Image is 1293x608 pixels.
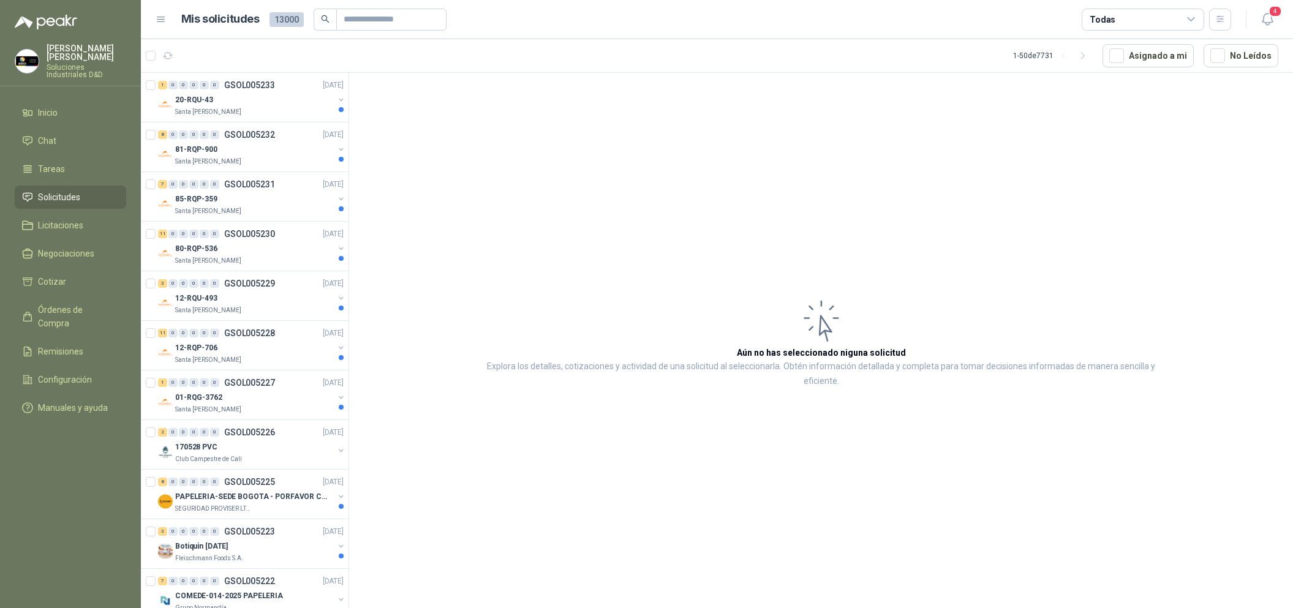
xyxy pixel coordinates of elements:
[210,81,219,89] div: 0
[200,180,209,189] div: 0
[210,478,219,486] div: 0
[158,130,167,139] div: 8
[168,279,178,288] div: 0
[189,279,198,288] div: 0
[158,326,346,365] a: 11 0 0 0 0 0 GSOL005228[DATE] Company Logo12-RQP-706Santa [PERSON_NAME]
[323,129,344,141] p: [DATE]
[323,80,344,91] p: [DATE]
[168,478,178,486] div: 0
[200,428,209,437] div: 0
[1204,44,1278,67] button: No Leídos
[179,81,188,89] div: 0
[323,476,344,488] p: [DATE]
[168,577,178,585] div: 0
[175,144,217,156] p: 81-RQP-900
[158,97,173,112] img: Company Logo
[737,346,906,359] h3: Aún no has seleccionado niguna solicitud
[224,180,275,189] p: GSOL005231
[189,81,198,89] div: 0
[175,157,241,167] p: Santa [PERSON_NAME]
[158,276,346,315] a: 3 0 0 0 0 0 GSOL005229[DATE] Company Logo12-RQU-493Santa [PERSON_NAME]
[224,577,275,585] p: GSOL005222
[175,441,217,453] p: 170528 PVC
[15,298,126,335] a: Órdenes de Compra
[158,78,346,117] a: 1 0 0 0 0 0 GSOL005233[DATE] Company Logo20-RQU-43Santa [PERSON_NAME]
[189,230,198,238] div: 0
[15,214,126,237] a: Licitaciones
[47,44,126,61] p: [PERSON_NAME] [PERSON_NAME]
[158,593,173,608] img: Company Logo
[158,524,346,563] a: 3 0 0 0 0 0 GSOL005223[DATE] Company LogoBotiquin [DATE]Fleischmann Foods S.A.
[181,10,260,28] h1: Mis solicitudes
[15,157,126,181] a: Tareas
[175,541,228,552] p: Botiquin [DATE]
[200,527,209,536] div: 0
[38,345,83,358] span: Remisiones
[210,230,219,238] div: 0
[323,427,344,438] p: [DATE]
[158,544,173,558] img: Company Logo
[175,206,241,216] p: Santa [PERSON_NAME]
[15,242,126,265] a: Negociaciones
[179,180,188,189] div: 0
[38,401,108,415] span: Manuales y ayuda
[158,329,167,337] div: 11
[158,475,346,514] a: 8 0 0 0 0 0 GSOL005225[DATE] Company LogoPAPELERIA-SEDE BOGOTA - PORFAVOR CTZ COMPLETOSEGURIDAD P...
[175,107,241,117] p: Santa [PERSON_NAME]
[175,256,241,266] p: Santa [PERSON_NAME]
[200,378,209,387] div: 0
[472,359,1170,389] p: Explora los detalles, cotizaciones y actividad de una solicitud al seleccionarla. Obtén informaci...
[158,425,346,464] a: 2 0 0 0 0 0 GSOL005226[DATE] Company Logo170528 PVCClub Campestre de Cali
[189,527,198,536] div: 0
[224,81,275,89] p: GSOL005233
[168,130,178,139] div: 0
[179,478,188,486] div: 0
[175,293,217,304] p: 12-RQU-493
[210,378,219,387] div: 0
[15,340,126,363] a: Remisiones
[15,368,126,391] a: Configuración
[323,179,344,190] p: [DATE]
[179,230,188,238] div: 0
[179,527,188,536] div: 0
[38,303,115,330] span: Órdenes de Compra
[158,81,167,89] div: 1
[168,329,178,337] div: 0
[168,527,178,536] div: 0
[175,454,242,464] p: Club Campestre de Cali
[38,373,92,386] span: Configuración
[1268,6,1282,17] span: 4
[158,345,173,360] img: Company Logo
[210,130,219,139] div: 0
[38,106,58,119] span: Inicio
[15,101,126,124] a: Inicio
[224,527,275,536] p: GSOL005223
[200,577,209,585] div: 0
[168,81,178,89] div: 0
[210,428,219,437] div: 0
[168,180,178,189] div: 0
[210,329,219,337] div: 0
[210,577,219,585] div: 0
[189,428,198,437] div: 0
[38,162,65,176] span: Tareas
[175,306,241,315] p: Santa [PERSON_NAME]
[168,378,178,387] div: 0
[175,193,217,205] p: 85-RQP-359
[158,378,167,387] div: 1
[47,64,126,78] p: Soluciones Industriales D&D
[323,526,344,538] p: [DATE]
[158,230,167,238] div: 11
[179,130,188,139] div: 0
[175,392,222,403] p: 01-RQG-3762
[189,329,198,337] div: 0
[158,577,167,585] div: 7
[321,15,330,23] span: search
[38,247,94,260] span: Negociaciones
[15,270,126,293] a: Cotizar
[200,81,209,89] div: 0
[158,395,173,410] img: Company Logo
[38,219,83,232] span: Licitaciones
[38,275,66,288] span: Cotizar
[323,278,344,290] p: [DATE]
